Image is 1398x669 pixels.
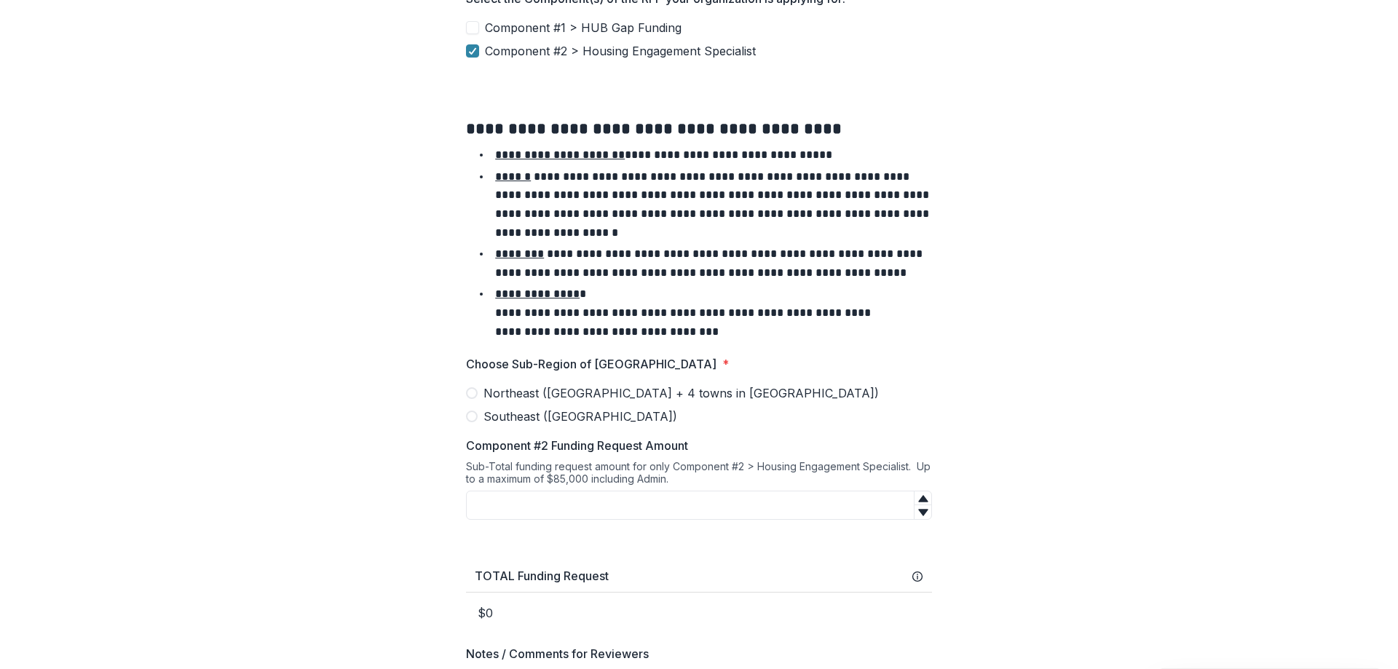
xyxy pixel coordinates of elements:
[475,569,609,583] h3: TOTAL Funding Request
[483,408,677,425] span: Southeast ([GEOGRAPHIC_DATA])
[466,437,688,454] p: Component #2 Funding Request Amount
[466,593,932,633] p: $0
[483,384,879,402] span: Northeast ([GEOGRAPHIC_DATA] + 4 towns in [GEOGRAPHIC_DATA])
[466,460,932,491] div: Sub-Total funding request amount for only Component #2 > Housing Engagement Specialist. Up to a m...
[485,42,756,60] span: Component #2 > Housing Engagement Specialist
[485,19,682,36] span: Component #1 > HUB Gap Funding
[466,645,649,662] p: Notes / Comments for Reviewers
[466,355,716,373] p: Choose Sub-Region of [GEOGRAPHIC_DATA]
